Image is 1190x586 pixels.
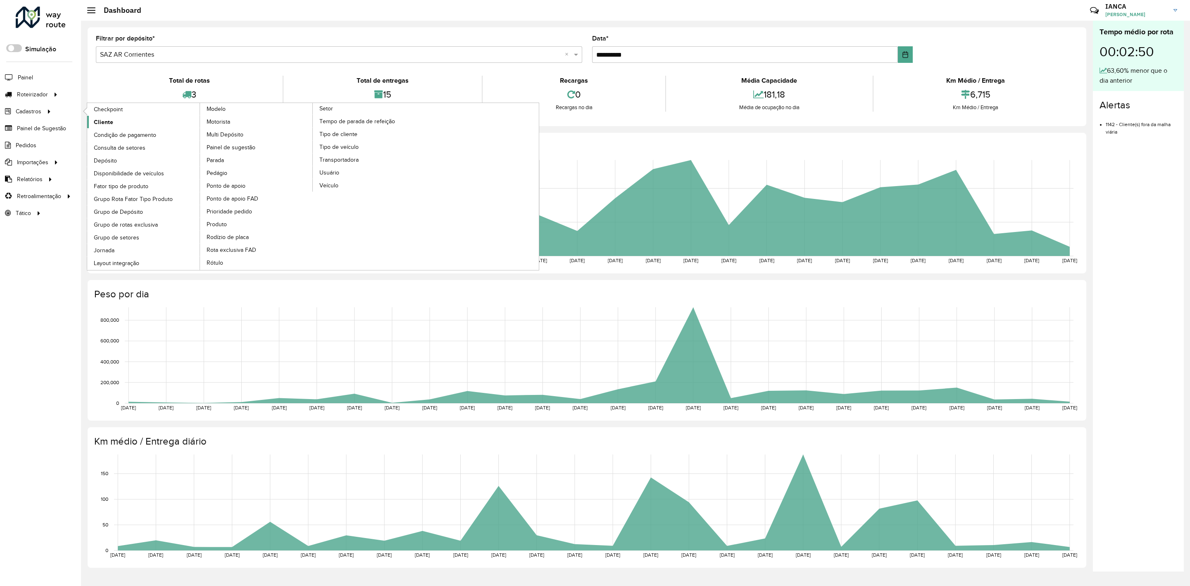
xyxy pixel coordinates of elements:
[686,405,701,410] text: [DATE]
[272,405,287,410] text: [DATE]
[94,156,117,165] span: Depósito
[94,288,1078,300] h4: Peso por dia
[263,552,278,557] text: [DATE]
[100,359,119,364] text: 400,000
[207,143,255,152] span: Painel de sugestão
[87,116,200,128] a: Cliente
[121,405,136,410] text: [DATE]
[910,552,925,557] text: [DATE]
[200,244,313,256] a: Rota exclusiva FAD
[95,6,141,15] h2: Dashboard
[87,206,200,218] a: Grupo de Depósito
[873,258,888,263] text: [DATE]
[872,552,887,557] text: [DATE]
[605,552,620,557] text: [DATE]
[94,131,156,139] span: Condição de pagamento
[207,182,245,190] span: Ponto de apoio
[876,103,1076,112] div: Km Médio / Entrega
[1025,405,1040,410] text: [DATE]
[532,258,547,263] text: [DATE]
[87,218,200,231] a: Grupo de rotas exclusiva
[100,380,119,385] text: 200,000
[87,257,200,269] a: Layout integração
[286,86,479,103] div: 15
[207,233,249,242] span: Rodízio de placa
[187,552,202,557] text: [DATE]
[94,182,148,191] span: Fator tipo de produto
[876,76,1076,86] div: Km Médio / Entrega
[196,405,211,410] text: [DATE]
[200,256,313,269] a: Rótulo
[207,169,227,177] span: Pedágio
[17,175,43,184] span: Relatórios
[313,141,426,153] a: Tipo de veículo
[207,105,226,113] span: Modelo
[377,552,392,557] text: [DATE]
[643,552,658,557] text: [DATE]
[611,405,626,410] text: [DATE]
[87,193,200,205] a: Grupo Rota Fator Tipo Produto
[1100,66,1177,86] div: 63,60% menor que o dia anterior
[207,156,224,165] span: Parada
[17,90,48,99] span: Roteirizador
[681,552,696,557] text: [DATE]
[94,195,173,203] span: Grupo Rota Fator Tipo Produto
[646,258,661,263] text: [DATE]
[911,258,926,263] text: [DATE]
[339,552,354,557] text: [DATE]
[200,128,313,141] a: Multi Depósito
[309,405,324,410] text: [DATE]
[17,158,48,167] span: Importações
[87,141,200,154] a: Consulta de setores
[319,117,395,126] span: Tempo de parada de refeição
[567,552,582,557] text: [DATE]
[1105,11,1167,18] span: [PERSON_NAME]
[116,400,119,406] text: 0
[200,218,313,230] a: Produto
[94,144,145,152] span: Consulta de setores
[986,552,1001,557] text: [DATE]
[94,259,139,268] span: Layout integração
[912,405,926,410] text: [DATE]
[415,552,430,557] text: [DATE]
[668,103,870,112] div: Média de ocupação no dia
[94,435,1078,447] h4: Km médio / Entrega diário
[874,405,889,410] text: [DATE]
[319,143,359,151] span: Tipo de veículo
[102,522,108,527] text: 50
[683,258,698,263] text: [DATE]
[207,207,252,216] span: Prioridade pedido
[17,192,61,201] span: Retroalimentação
[835,258,850,263] text: [DATE]
[207,194,258,203] span: Ponto de apoio FAD
[110,552,125,557] text: [DATE]
[799,405,814,410] text: [DATE]
[319,155,359,164] span: Transportadora
[1024,552,1039,557] text: [DATE]
[17,124,66,133] span: Painel de Sugestão
[16,107,41,116] span: Cadastros
[319,130,357,139] span: Tipo de cliente
[94,105,123,114] span: Checkpoint
[724,405,738,410] text: [DATE]
[87,129,200,141] a: Condição de pagamento
[529,552,544,557] text: [DATE]
[207,220,227,229] span: Produto
[313,179,426,191] a: Veículo
[101,471,108,476] text: 150
[94,169,164,178] span: Disponibilidade de veículos
[834,552,849,557] text: [DATE]
[592,33,609,43] label: Data
[87,103,200,115] a: Checkpoint
[460,405,475,410] text: [DATE]
[313,153,426,166] a: Transportadora
[950,405,964,410] text: [DATE]
[573,405,588,410] text: [DATE]
[565,50,572,60] span: Clear all
[668,86,870,103] div: 181,18
[570,258,585,263] text: [DATE]
[234,405,249,410] text: [DATE]
[313,115,426,127] a: Tempo de parada de refeição
[1062,552,1077,557] text: [DATE]
[286,76,479,86] div: Total de entregas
